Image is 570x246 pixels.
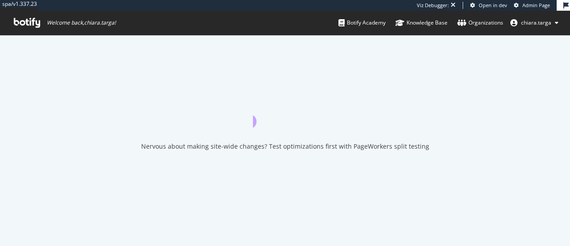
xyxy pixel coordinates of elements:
span: Admin Page [522,2,550,8]
span: chiara.targa [521,19,551,26]
button: chiara.targa [503,16,566,30]
span: Open in dev [479,2,507,8]
div: Botify Academy [338,18,386,27]
span: Welcome back, chiara.targa ! [47,19,116,26]
a: Knowledge Base [395,11,448,35]
div: Knowledge Base [395,18,448,27]
a: Organizations [457,11,503,35]
div: Organizations [457,18,503,27]
div: Viz Debugger: [417,2,449,9]
a: Admin Page [514,2,550,9]
a: Botify Academy [338,11,386,35]
a: Open in dev [470,2,507,9]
